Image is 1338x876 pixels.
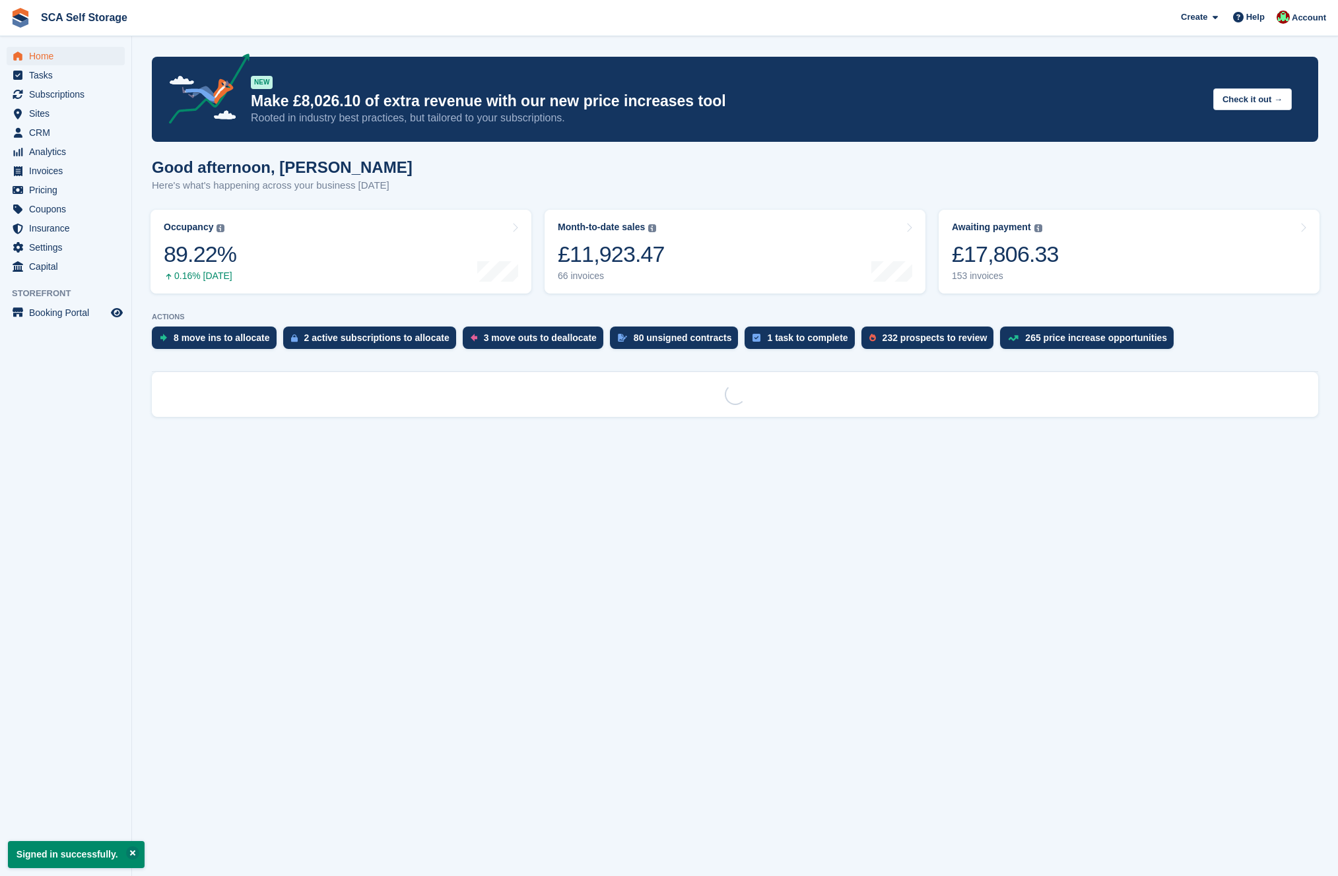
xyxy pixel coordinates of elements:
[304,332,450,343] div: 2 active subscriptions to allocate
[29,104,108,123] span: Sites
[7,142,125,161] a: menu
[1213,88,1292,110] button: Check it out →
[160,334,167,342] img: move_ins_to_allocate_icon-fdf77a2bb77ea45bf5b3d319d69a93e2d87916cf1d5bf7949dd705db3b84f3ca.svg
[463,327,610,356] a: 3 move outs to deallocate
[1025,332,1167,343] div: 265 price increase opportunities
[29,85,108,104] span: Subscriptions
[558,222,645,233] div: Month-to-date sales
[283,327,463,356] a: 2 active subscriptions to allocate
[952,270,1059,282] div: 153 invoices
[7,219,125,237] a: menu
[1181,11,1207,24] span: Create
[174,332,270,343] div: 8 move ins to allocate
[484,332,597,343] div: 3 move outs to deallocate
[29,47,108,65] span: Home
[251,111,1203,125] p: Rooted in industry best practices, but tailored to your subscriptions.
[861,327,1001,356] a: 232 prospects to review
[7,162,125,180] a: menu
[1246,11,1265,24] span: Help
[545,210,925,294] a: Month-to-date sales £11,923.47 66 invoices
[7,66,125,84] a: menu
[164,222,213,233] div: Occupancy
[29,181,108,199] span: Pricing
[29,238,108,257] span: Settings
[648,224,656,232] img: icon-info-grey-7440780725fd019a000dd9b08b2336e03edf1995a4989e88bcd33f0948082b44.svg
[471,334,477,342] img: move_outs_to_deallocate_icon-f764333ba52eb49d3ac5e1228854f67142a1ed5810a6f6cc68b1a99e826820c5.svg
[291,334,298,342] img: active_subscription_to_allocate_icon-d502201f5373d7db506a760aba3b589e785aa758c864c3986d89f69b8ff3...
[152,313,1318,321] p: ACTIONS
[1277,11,1290,24] img: Dale Chapman
[7,181,125,199] a: menu
[251,92,1203,111] p: Make £8,026.10 of extra revenue with our new price increases tool
[883,332,987,343] div: 232 prospects to review
[1008,335,1019,341] img: price_increase_opportunities-93ffe204e8149a01c8c9dc8f82e8f89637d9d84a8eef4429ea346261dce0b2c0.svg
[7,238,125,257] a: menu
[158,53,250,129] img: price-adjustments-announcement-icon-8257ccfd72463d97f412b2fc003d46551f7dbcb40ab6d574587a9cd5c0d94...
[1034,224,1042,232] img: icon-info-grey-7440780725fd019a000dd9b08b2336e03edf1995a4989e88bcd33f0948082b44.svg
[7,104,125,123] a: menu
[29,257,108,276] span: Capital
[7,85,125,104] a: menu
[7,47,125,65] a: menu
[7,200,125,218] a: menu
[29,219,108,237] span: Insurance
[7,303,125,322] a: menu
[610,327,745,356] a: 80 unsigned contracts
[767,332,848,343] div: 1 task to complete
[12,287,131,300] span: Storefront
[869,334,876,342] img: prospect-51fa495bee0391a8d652442698ab0144808aea92771e9ea1ae160a38d050c398.svg
[558,270,665,282] div: 66 invoices
[634,332,732,343] div: 80 unsigned contracts
[152,178,413,193] p: Here's what's happening across your business [DATE]
[558,241,665,268] div: £11,923.47
[29,123,108,142] span: CRM
[152,327,283,356] a: 8 move ins to allocate
[164,270,236,282] div: 0.16% [DATE]
[11,8,30,28] img: stora-icon-8386f47178a22dfd0bd8f6a31ec36ba5ce8667c1dd55bd0f319d3a0aa187defe.svg
[7,257,125,276] a: menu
[36,7,133,28] a: SCA Self Storage
[618,334,627,342] img: contract_signature_icon-13c848040528278c33f63329250d36e43548de30e8caae1d1a13099fd9432cc5.svg
[109,305,125,321] a: Preview store
[745,327,861,356] a: 1 task to complete
[29,162,108,180] span: Invoices
[151,210,531,294] a: Occupancy 89.22% 0.16% [DATE]
[29,66,108,84] span: Tasks
[939,210,1320,294] a: Awaiting payment £17,806.33 153 invoices
[164,241,236,268] div: 89.22%
[8,841,145,868] p: Signed in successfully.
[29,200,108,218] span: Coupons
[1292,11,1326,24] span: Account
[952,222,1031,233] div: Awaiting payment
[7,123,125,142] a: menu
[29,142,108,161] span: Analytics
[1000,327,1180,356] a: 265 price increase opportunities
[217,224,224,232] img: icon-info-grey-7440780725fd019a000dd9b08b2336e03edf1995a4989e88bcd33f0948082b44.svg
[952,241,1059,268] div: £17,806.33
[152,158,413,176] h1: Good afternoon, [PERSON_NAME]
[29,303,108,322] span: Booking Portal
[753,334,760,342] img: task-75834270c22a3079a89374b754ae025e5fb1db73e45f91037f5363f120a921f8.svg
[251,76,273,89] div: NEW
